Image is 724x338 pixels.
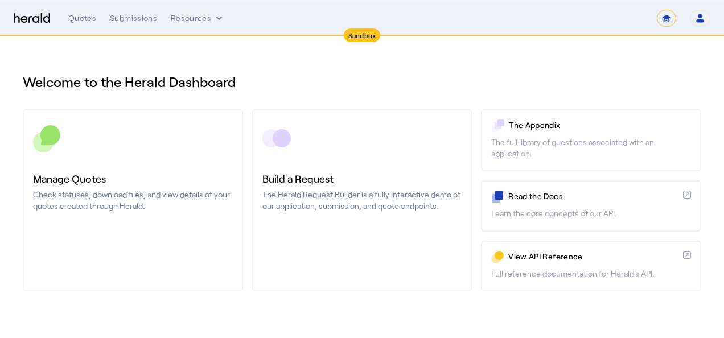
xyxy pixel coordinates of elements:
a: View API ReferenceFull reference documentation for Herald's API. [481,241,701,291]
p: Learn the core concepts of our API. [491,208,691,219]
h3: Build a Request [262,171,462,187]
a: Read the DocsLearn the core concepts of our API. [481,180,701,231]
p: The full library of questions associated with an application. [491,137,691,159]
div: Sandbox [344,28,381,42]
img: Herald Logo [14,13,50,24]
p: The Herald Request Builder is a fully interactive demo of our application, submission, and quote ... [262,189,462,212]
h1: Welcome to the Herald Dashboard [23,73,701,91]
p: Full reference documentation for Herald's API. [491,268,691,279]
div: Submissions [110,13,157,24]
button: Resources dropdown menu [171,13,225,24]
a: The AppendixThe full library of questions associated with an application. [481,109,701,171]
p: View API Reference [508,251,678,262]
a: Manage QuotesCheck statuses, download files, and view details of your quotes created through Herald. [23,109,243,291]
p: Check statuses, download files, and view details of your quotes created through Herald. [33,189,233,212]
a: Build a RequestThe Herald Request Builder is a fully interactive demo of our application, submiss... [252,109,472,291]
p: Read the Docs [508,191,678,202]
div: Quotes [68,13,96,24]
h3: Manage Quotes [33,171,233,187]
p: The Appendix [509,119,691,131]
